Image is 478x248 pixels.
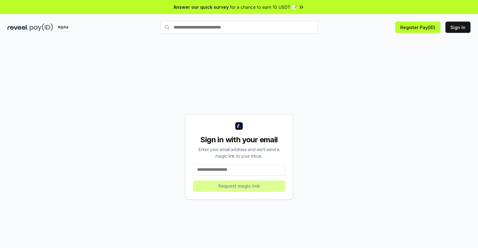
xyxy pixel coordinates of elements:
div: Sign in with your email [193,135,285,145]
button: Sign In [445,22,470,33]
img: logo_small [235,122,243,130]
img: reveel_dark [8,23,29,31]
span: for a chance to earn 10 USDT 📝 [230,4,297,10]
div: Enter your email address and we’ll send a magic link to your inbox. [193,146,285,159]
button: Register Pay(ID) [395,22,440,33]
div: Alpha [54,23,72,31]
img: pay_id [30,23,53,31]
span: Answer our quick survey [174,4,229,10]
